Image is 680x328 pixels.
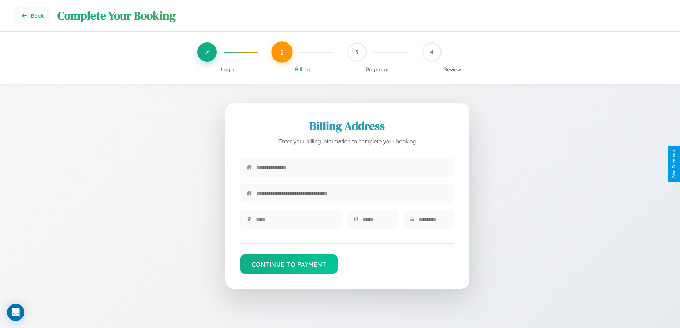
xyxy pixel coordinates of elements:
span: Login [221,66,235,73]
span: 4 [430,49,433,56]
div: Open Intercom Messenger [7,304,24,321]
span: Payment [366,66,389,73]
span: 3 [355,49,358,56]
h2: Billing Address [240,118,454,134]
button: Go back [14,7,50,24]
span: Billing [295,66,310,73]
h1: Complete Your Booking [57,8,666,24]
p: Enter your billing information to complete your booking [240,137,454,147]
span: Review [443,66,462,73]
div: Give Feedback [671,150,676,178]
button: Continue to Payment [240,254,338,274]
span: 2 [280,48,284,56]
